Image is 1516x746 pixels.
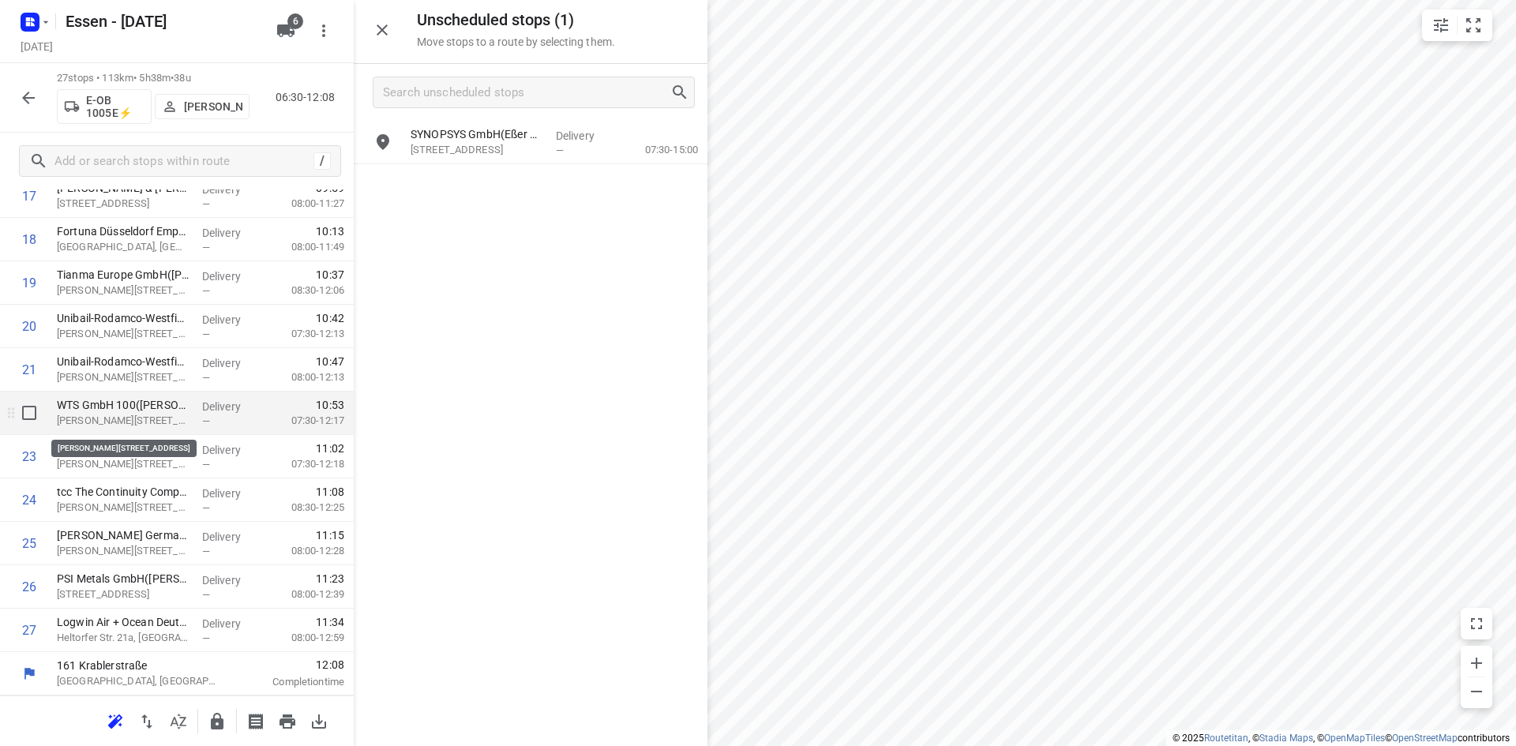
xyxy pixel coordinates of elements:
[202,502,210,514] span: —
[266,196,344,212] p: 08:00-11:27
[1173,733,1510,744] li: © 2025 , © , © © contributors
[202,485,261,501] p: Delivery
[57,413,189,429] p: [PERSON_NAME][STREET_ADDRESS]
[202,616,261,632] p: Delivery
[57,369,189,385] p: Klaus-Bungert-Straße 1, Düsseldorf
[202,312,261,328] p: Delivery
[22,623,36,638] div: 27
[316,614,344,630] span: 11:34
[366,14,398,46] button: Close
[201,706,233,737] button: Lock route
[57,658,221,673] p: 161 Krablerstraße
[202,225,261,241] p: Delivery
[57,614,189,630] p: Logwin Air + Ocean Deutschland GmbH(Corinna Möddeken)
[276,89,341,106] p: 06:30-12:08
[670,83,694,102] div: Search
[316,223,344,239] span: 10:13
[240,657,344,673] span: 12:08
[316,354,344,369] span: 10:47
[316,397,344,413] span: 10:53
[163,713,194,728] span: Sort by time window
[202,545,210,557] span: —
[57,456,189,472] p: Peter-Müller-Straße 24, Düsseldorf
[266,239,344,255] p: 08:00-11:49
[202,442,261,458] p: Delivery
[202,285,210,297] span: —
[57,196,189,212] p: Derendorfer Allee 6, Düsseldorf
[202,415,210,427] span: —
[266,630,344,646] p: 08:00-12:59
[202,328,210,340] span: —
[202,632,210,644] span: —
[266,326,344,342] p: 07:30-12:13
[1324,733,1385,744] a: OpenMapTiles
[57,267,189,283] p: Tianma Europe GmbH(Jutta Große)
[240,674,344,690] p: Completion time
[174,72,190,84] span: 38u
[22,189,36,204] div: 17
[620,142,698,158] p: 07:30-15:00
[57,673,221,689] p: [GEOGRAPHIC_DATA], [GEOGRAPHIC_DATA]
[59,9,264,34] h5: Rename
[202,572,261,588] p: Delivery
[266,413,344,429] p: 07:30-12:17
[155,94,250,119] button: [PERSON_NAME]
[417,11,615,29] h5: Unscheduled stops ( 1 )
[57,484,189,500] p: tcc The Continuity Company Deutschland GmbH(Astrid Spiegel)
[266,283,344,298] p: 08:30-12:06
[57,543,189,559] p: Peter-Müller-Straße 10, Düsseldorf
[1392,733,1458,744] a: OpenStreetMap
[202,459,210,470] span: —
[57,587,189,602] p: Parsevalstraße 7a, Düsseldorf
[270,15,302,47] button: 6
[22,362,36,377] div: 21
[266,369,344,385] p: 08:00-12:13
[57,283,189,298] p: Peter-Müller-Straße 22, Düsseldorf
[266,587,344,602] p: 08:00-12:39
[556,144,564,156] span: —
[14,37,59,55] h5: Project date
[411,126,543,142] p: SYNOPSYS GmbH(Eßer Office GmbH)
[316,440,344,456] span: 11:02
[57,239,189,255] p: [GEOGRAPHIC_DATA], [GEOGRAPHIC_DATA]
[202,242,210,253] span: —
[202,355,261,371] p: Delivery
[383,81,670,105] input: Search unscheduled stops
[1422,9,1492,41] div: small contained button group
[202,268,261,284] p: Delivery
[272,713,303,728] span: Print route
[303,713,335,728] span: Download route
[57,354,189,369] p: Unibail-Rodamco-Westfield Germany GmbH(Elvis Rizvanovic)
[57,630,189,646] p: Heltorfer Str. 21a, Düsseldorf
[287,13,303,29] span: 6
[1425,9,1457,41] button: Map settings
[22,319,36,334] div: 20
[54,149,313,174] input: Add or search stops within route
[240,713,272,728] span: Print shipping labels
[316,527,344,543] span: 11:15
[57,310,189,326] p: Unibail-Rodamco-Westfield Real Estate Management GmbH(Elvis Rizvanovic)
[308,15,340,47] button: More
[22,276,36,291] div: 19
[202,182,261,197] p: Delivery
[313,152,331,170] div: /
[57,71,250,86] p: 27 stops • 113km • 5h38m
[57,326,189,342] p: Klaus-Bungert-Straße 1, Düsseldorf
[1458,9,1489,41] button: Fit zoom
[266,543,344,559] p: 08:00-12:28
[171,72,174,84] span: •
[1259,733,1313,744] a: Stadia Maps
[266,500,344,515] p: 08:30-12:25
[417,36,615,48] p: Move stops to a route by selecting them.
[57,500,189,515] p: Peter-Müller-Straße 16a, Düsseldorf
[99,713,131,728] span: Reoptimize route
[202,198,210,210] span: —
[57,440,189,456] p: Mercer Deutschland GmbH(Mareike Dijkstra)
[57,527,189,543] p: Goodman Germany GmbH(Simone Stickelbruck)
[556,128,614,144] p: Delivery
[131,713,163,728] span: Reverse route
[22,232,36,247] div: 18
[316,571,344,587] span: 11:23
[202,372,210,384] span: —
[22,493,36,508] div: 24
